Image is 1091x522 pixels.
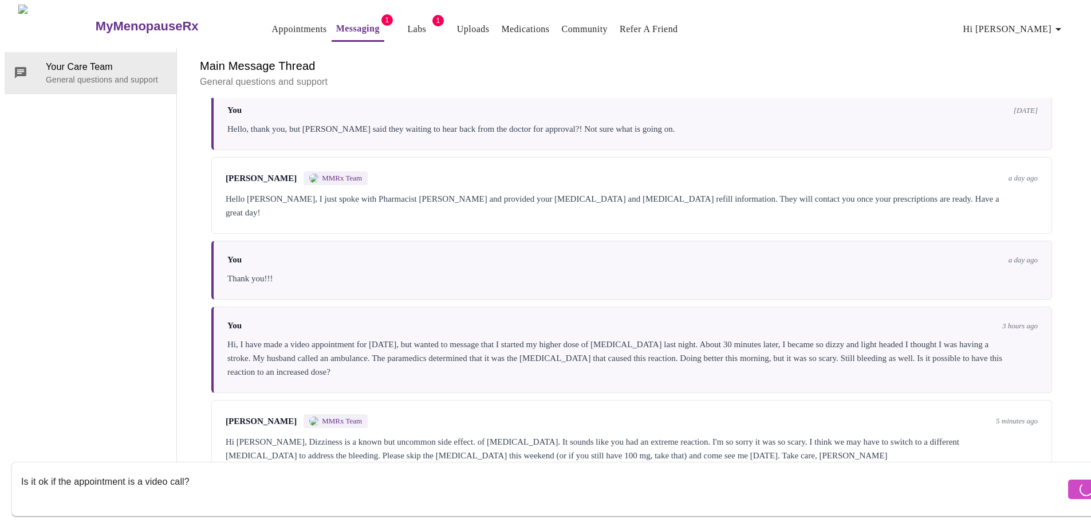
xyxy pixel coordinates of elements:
span: [DATE] [1014,106,1038,115]
button: Community [557,18,613,41]
div: Hi, I have made a video appointment for [DATE], but wanted to message that I started my higher do... [227,337,1038,379]
a: Community [562,21,608,37]
a: MyMenopauseRx [94,6,244,46]
span: MMRx Team [322,417,362,426]
div: Hello [PERSON_NAME], I just spoke with Pharmacist [PERSON_NAME] and provided your [MEDICAL_DATA] ... [226,192,1038,219]
span: MMRx Team [322,174,362,183]
p: General questions and support [46,74,167,85]
span: [PERSON_NAME] [226,417,297,426]
a: Messaging [336,21,380,37]
button: Medications [497,18,554,41]
textarea: Send a message about your appointment [21,470,1065,507]
span: You [227,105,242,115]
span: 1 [381,14,393,26]
img: MMRX [309,174,318,183]
img: MyMenopauseRx Logo [18,5,94,48]
button: Labs [399,18,435,41]
div: Your Care TeamGeneral questions and support [5,52,176,93]
img: MMRX [309,417,318,426]
div: Thank you!!! [227,272,1038,285]
span: a day ago [1009,174,1038,183]
p: General questions and support [200,75,1064,89]
button: Refer a Friend [615,18,683,41]
a: Uploads [457,21,490,37]
span: 5 minutes ago [996,417,1038,426]
div: Hi [PERSON_NAME], Dizziness is a known but uncommon side effect. of [MEDICAL_DATA]. It sounds lik... [226,435,1038,462]
span: a day ago [1009,256,1038,265]
span: Your Care Team [46,60,167,74]
span: You [227,255,242,265]
span: Hi [PERSON_NAME] [963,21,1065,37]
h3: MyMenopauseRx [96,19,199,34]
span: 3 hours ago [1002,321,1038,331]
span: 1 [432,15,444,26]
div: Hello, thank you, but [PERSON_NAME] said they waiting to hear back from the doctor for approval?!... [227,122,1038,136]
a: Labs [407,21,426,37]
span: [PERSON_NAME] [226,174,297,183]
button: Appointments [267,18,332,41]
a: Appointments [272,21,327,37]
button: Messaging [332,17,384,42]
button: Hi [PERSON_NAME] [959,18,1070,41]
h6: Main Message Thread [200,57,1064,75]
a: Medications [501,21,549,37]
a: Refer a Friend [620,21,678,37]
span: You [227,321,242,331]
button: Uploads [452,18,494,41]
